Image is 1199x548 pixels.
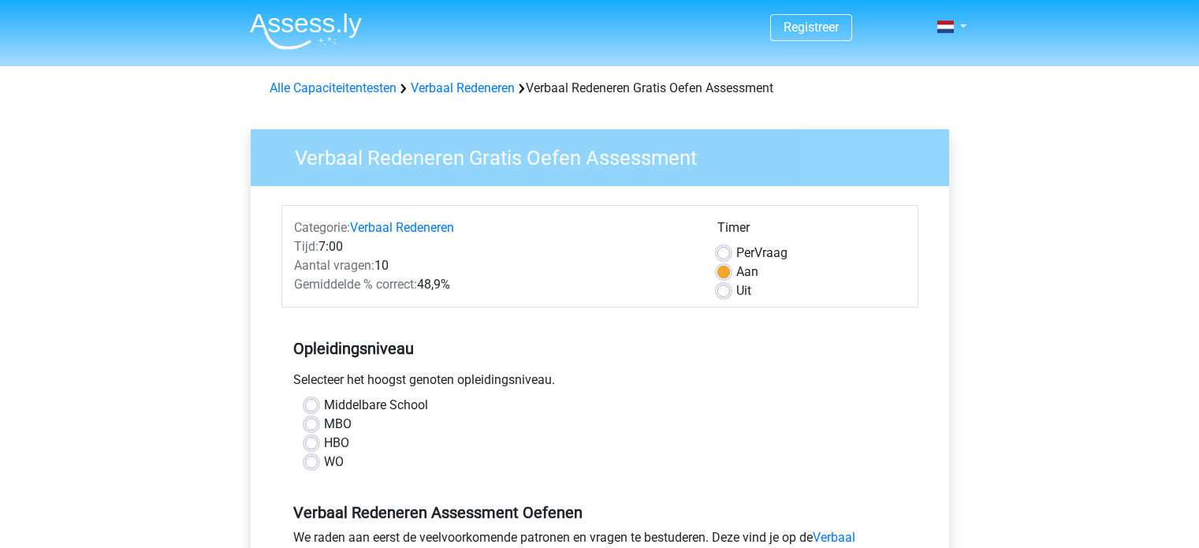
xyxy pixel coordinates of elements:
span: Categorie: [294,220,350,235]
label: Uit [736,281,751,300]
a: Registreer [784,20,839,35]
div: 48,9% [282,275,706,294]
a: Verbaal Redeneren [350,220,454,235]
label: Middelbare School [324,396,428,415]
h3: Verbaal Redeneren Gratis Oefen Assessment [276,140,937,170]
span: Tijd: [294,239,318,254]
a: Verbaal Redeneren [411,80,515,95]
label: Vraag [736,244,788,263]
label: WO [324,453,344,472]
label: MBO [324,415,352,434]
span: Gemiddelde % correct: [294,277,417,292]
label: HBO [324,434,349,453]
img: Assessly [250,13,362,50]
a: Alle Capaciteitentesten [270,80,397,95]
h5: Verbaal Redeneren Assessment Oefenen [293,503,907,522]
label: Aan [736,263,758,281]
div: Verbaal Redeneren Gratis Oefen Assessment [263,79,936,98]
span: Per [736,245,754,260]
div: Selecteer het hoogst genoten opleidingsniveau. [281,371,918,396]
div: Timer [717,218,906,244]
span: Aantal vragen: [294,258,374,273]
h5: Opleidingsniveau [293,333,907,364]
div: 10 [282,256,706,275]
div: 7:00 [282,237,706,256]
